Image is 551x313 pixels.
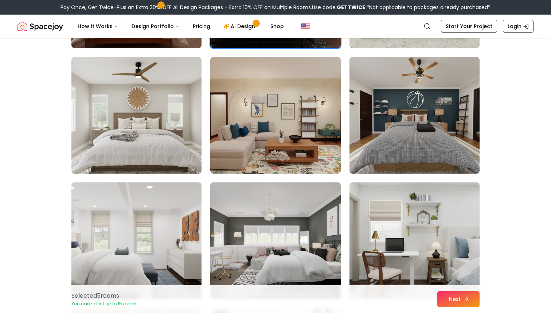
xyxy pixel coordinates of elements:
div: Pay Once, Get Twice-Plus an Extra 30% OFF All Design Packages + Extra 10% OFF on Multiple Rooms. [60,4,491,11]
a: AI Design [218,19,263,34]
button: Design Portfolio [126,19,185,34]
button: Next [437,291,480,307]
span: *Not applicable to packages already purchased* [365,4,491,11]
img: Spacejoy Logo [17,19,63,34]
img: Room room-44 [210,57,340,174]
img: Room room-46 [71,182,202,299]
span: Use code: [312,4,365,11]
b: GETTWICE [337,4,365,11]
a: Pricing [187,19,216,34]
img: United States [301,22,310,31]
img: Room room-47 [210,182,340,299]
img: Room room-45 [349,57,480,174]
a: Login [503,20,534,33]
a: Shop [265,19,290,34]
img: Room room-43 [71,57,202,174]
p: You can select up to 15 rooms [71,301,138,307]
nav: Main [72,19,290,34]
a: Spacejoy [17,19,63,34]
img: Room room-48 [349,182,480,299]
a: Start Your Project [441,20,497,33]
nav: Global [17,15,534,38]
button: How It Works [72,19,124,34]
p: Selected 5 room s [71,291,138,300]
